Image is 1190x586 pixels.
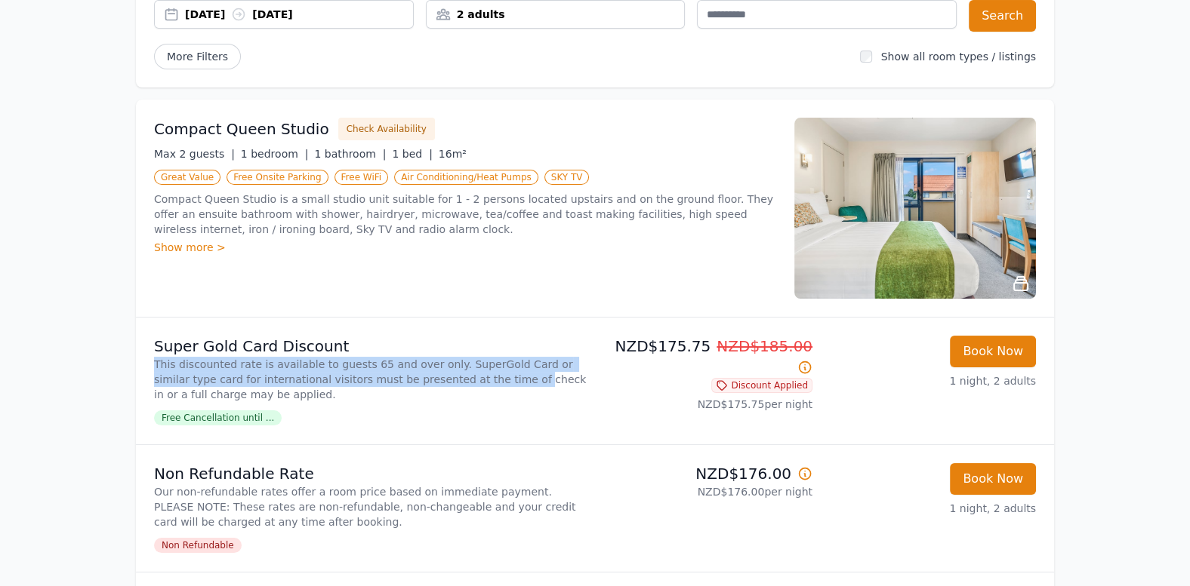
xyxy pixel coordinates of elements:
span: Free WiFi [334,170,389,185]
span: Free Cancellation until ... [154,410,282,425]
p: 1 night, 2 adults [825,373,1036,388]
p: NZD$175.75 [601,336,812,378]
button: Book Now [950,463,1036,495]
span: SKY TV [544,170,590,185]
span: 1 bedroom | [241,148,309,160]
span: NZD$185.00 [717,337,812,355]
span: Max 2 guests | [154,148,235,160]
p: Our non-refundable rates offer a room price based on immediate payment. PLEASE NOTE: These rates ... [154,484,589,529]
div: Show more > [154,240,776,255]
span: Discount Applied [711,378,812,393]
p: NZD$176.00 per night [601,484,812,499]
button: Book Now [950,336,1036,367]
span: Air Conditioning/Heat Pumps [394,170,538,185]
p: This discounted rate is available to guests 65 and over only. SuperGold Card or similar type card... [154,357,589,402]
p: Non Refundable Rate [154,463,589,484]
span: Great Value [154,170,220,185]
span: 1 bathroom | [314,148,386,160]
span: 1 bed | [392,148,432,160]
p: Compact Queen Studio is a small studio unit suitable for 1 - 2 persons located upstairs and on th... [154,192,776,237]
span: 16m² [439,148,467,160]
h3: Compact Queen Studio [154,118,329,140]
div: 2 adults [427,7,685,22]
span: Free Onsite Parking [227,170,328,185]
span: Non Refundable [154,538,242,553]
p: Super Gold Card Discount [154,336,589,357]
div: [DATE] [DATE] [185,7,413,22]
p: NZD$176.00 [601,463,812,484]
p: NZD$175.75 per night [601,397,812,412]
label: Show all room types / listings [881,51,1036,63]
button: Check Availability [338,118,435,140]
p: 1 night, 2 adults [825,501,1036,516]
span: More Filters [154,44,241,69]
